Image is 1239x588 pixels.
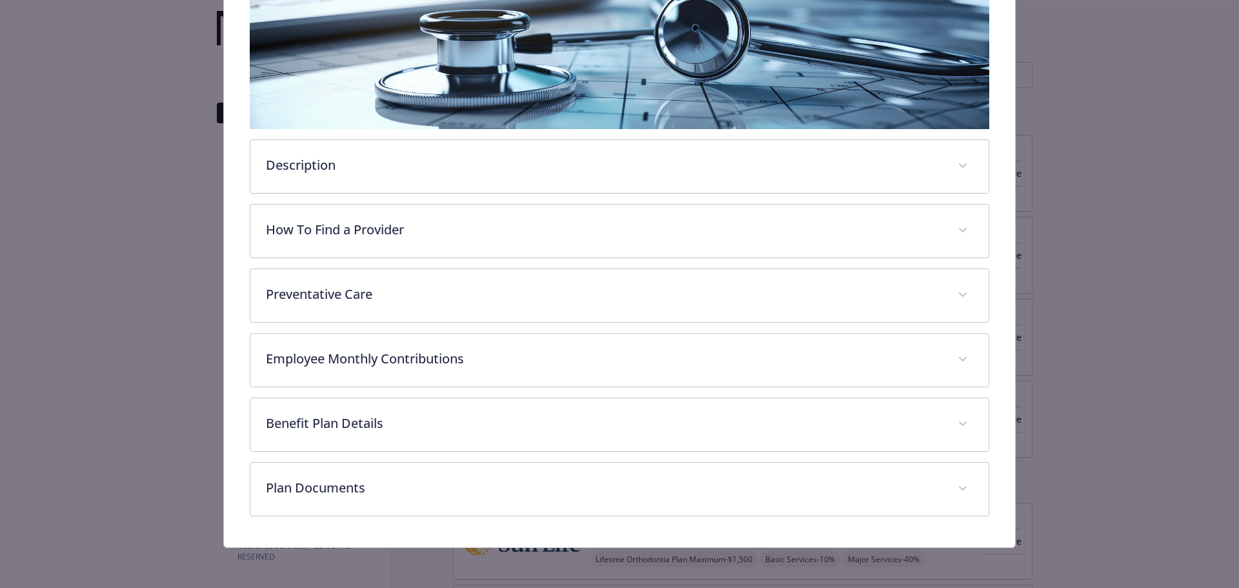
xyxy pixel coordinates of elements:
p: Employee Monthly Contributions [266,349,943,369]
div: Description [250,140,989,193]
p: Description [266,156,943,175]
p: How To Find a Provider [266,220,943,239]
p: Plan Documents [266,478,943,498]
p: Preventative Care [266,285,943,304]
div: Plan Documents [250,463,989,516]
div: How To Find a Provider [250,205,989,258]
p: Benefit Plan Details [266,414,943,433]
div: Preventative Care [250,269,989,322]
div: Benefit Plan Details [250,398,989,451]
div: Employee Monthly Contributions [250,334,989,387]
